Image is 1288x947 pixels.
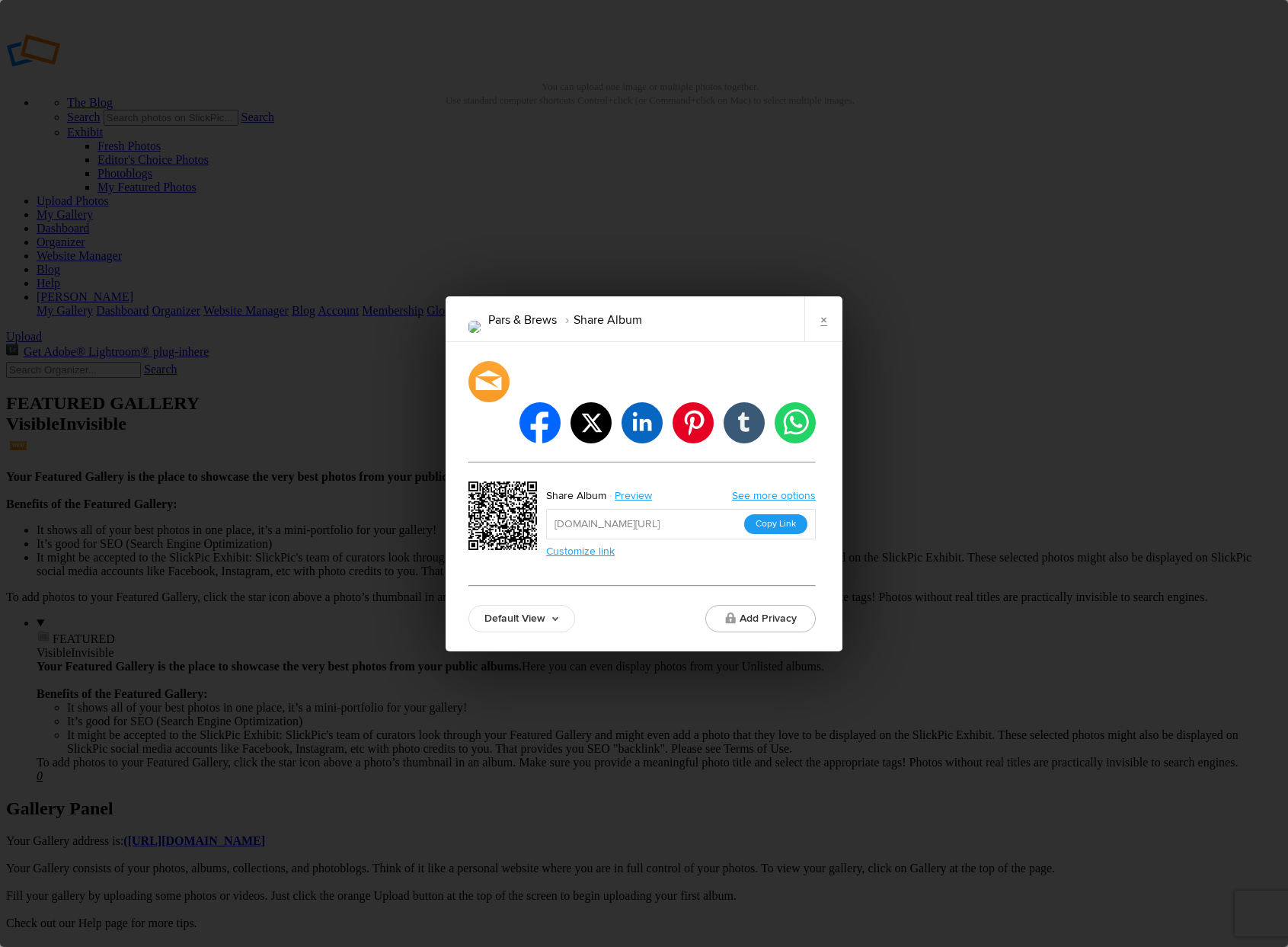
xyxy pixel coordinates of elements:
button: Add Privacy [705,605,816,632]
div: https://emghawaii.com/share/yIxN2NlIjz5MMZ/albums/Pars-amp-Brews/?preview [468,481,542,555]
a: Preview [606,486,663,506]
li: pinterest [673,402,714,443]
a: Customize link [546,545,615,558]
a: See more options [732,489,816,502]
li: Share Album [557,307,642,333]
img: untitled-57.png [468,321,481,333]
div: Share Album [546,486,606,506]
li: Pars & Brews [488,307,557,333]
button: Copy Link [744,514,807,534]
li: facebook [519,402,561,443]
a: Default View [468,605,575,632]
li: tumblr [724,402,765,443]
a: × [804,296,842,342]
li: whatsapp [775,402,816,443]
li: linkedin [622,402,663,443]
li: twitter [570,402,612,443]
